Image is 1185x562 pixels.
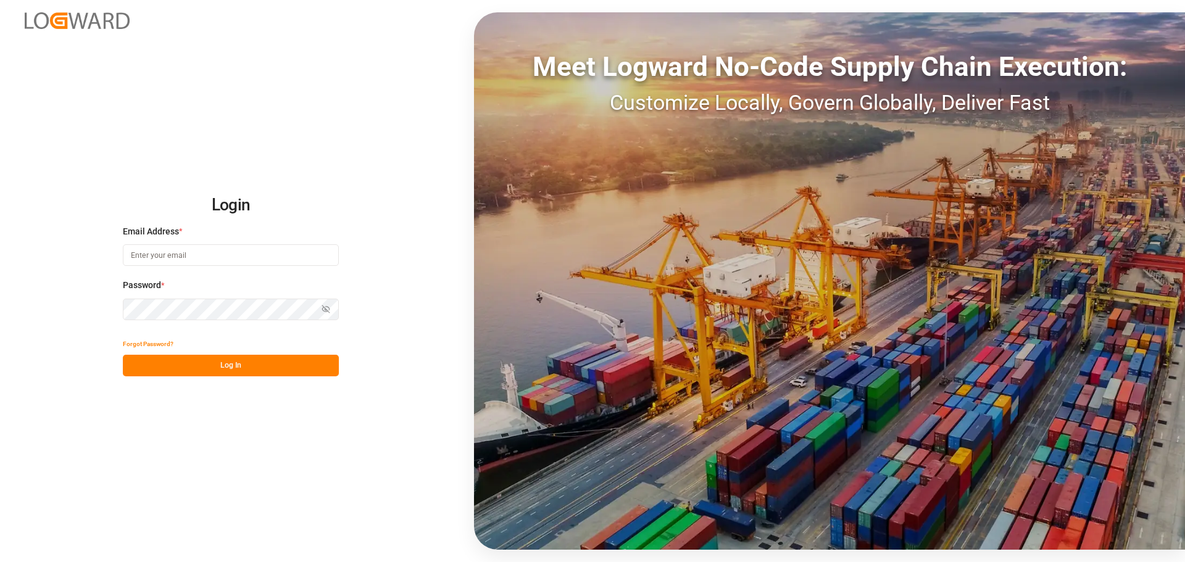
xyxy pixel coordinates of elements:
[123,333,173,355] button: Forgot Password?
[123,186,339,225] h2: Login
[123,279,161,292] span: Password
[474,46,1185,87] div: Meet Logward No-Code Supply Chain Execution:
[123,355,339,376] button: Log In
[474,87,1185,118] div: Customize Locally, Govern Globally, Deliver Fast
[123,225,179,238] span: Email Address
[25,12,130,29] img: Logward_new_orange.png
[123,244,339,266] input: Enter your email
